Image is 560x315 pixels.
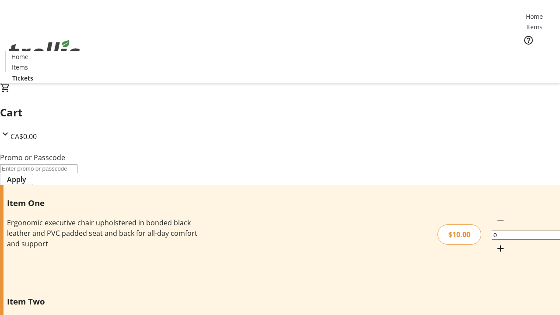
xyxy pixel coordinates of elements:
span: Home [526,12,543,21]
div: $10.00 [437,224,481,245]
span: CA$0.00 [10,132,37,141]
span: Items [526,22,542,31]
a: Items [520,22,548,31]
h3: Item One [7,197,198,209]
div: Ergonomic executive chair upholstered in bonded black leather and PVC padded seat and back for al... [7,217,198,249]
a: Tickets [520,51,555,60]
button: Help [520,31,537,49]
a: Home [6,52,34,61]
span: Tickets [527,51,548,60]
span: Tickets [12,73,33,83]
a: Items [6,63,34,72]
h3: Item Two [7,295,198,308]
button: Increment by one [492,240,509,257]
a: Home [520,12,548,21]
span: Apply [7,174,26,185]
span: Items [12,63,28,72]
a: Tickets [5,73,40,83]
img: Orient E2E Organization C2jr3sMsve's Logo [5,30,83,74]
span: Home [11,52,28,61]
